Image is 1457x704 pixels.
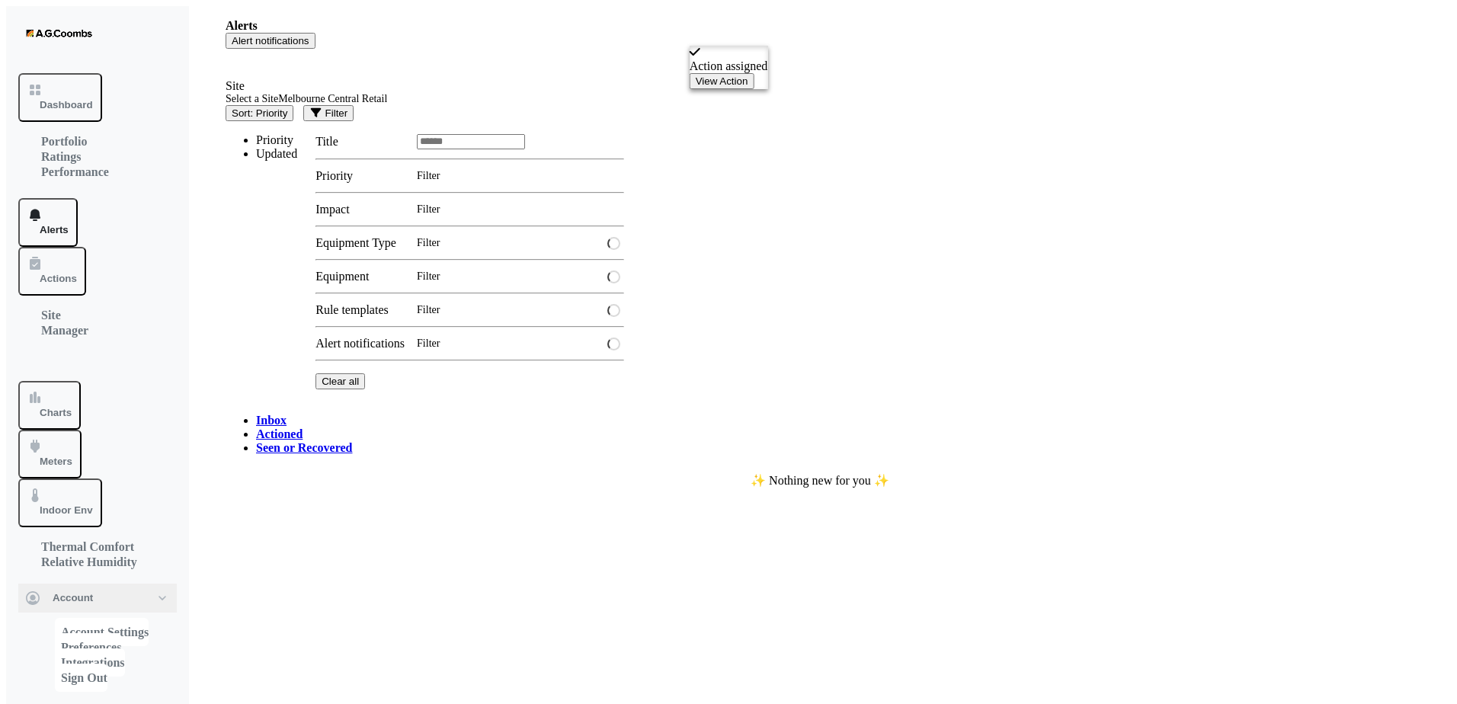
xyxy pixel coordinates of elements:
span: Alert notifications [232,35,309,46]
a: Seen or Recovered [256,441,352,454]
label: Alert notifications [315,337,405,350]
a: Thermal Comfort [41,533,134,561]
a: Actioned [256,427,303,440]
button: Sort: Priority [226,105,293,121]
a: Ratings [41,142,81,171]
a: Preferences [55,633,121,661]
label: Impact [315,203,405,216]
label: Priority [315,169,405,183]
span: Actions [40,273,77,284]
span: Account [53,590,93,606]
a: Site [41,301,61,329]
span: Sort: Priority [232,107,287,119]
app-icon: Dashboard [27,82,93,98]
a: Manager [41,316,88,344]
app-icon: Charts [27,390,72,405]
button: View Action [690,73,754,89]
span: Indoor Env [40,504,93,516]
button: Dashboard [18,73,102,122]
label: Equipment [315,270,405,283]
label: Title [315,135,405,149]
img: Company Logo [24,18,93,49]
app-icon: Meters [27,439,72,454]
a: Relative Humidity [41,548,137,576]
div: Alerts [226,19,258,33]
span: Charts [40,407,72,418]
li: Priority [256,133,297,147]
div: Actions [18,308,177,344]
a: Account Settings [55,618,149,646]
a: Performance [41,158,109,186]
button: Clear all [315,373,365,389]
app-icon: Alerts [27,207,69,222]
label: Equipment Type [315,236,405,250]
button: Filter [303,105,354,121]
a: Sign Out [55,664,107,692]
button: Alert notifications [226,33,315,49]
div: Account [18,625,177,686]
span: Alerts [40,224,69,235]
button: Account [18,584,177,613]
button: Alerts [18,198,78,247]
span: Meters [40,456,72,467]
div: Indoor Env [18,539,177,576]
label: Site [226,79,245,92]
button: Actions [18,247,86,296]
a: Portfolio [41,127,87,155]
div: ✨ Nothing new for you ✨ [226,473,1414,488]
span: Dashboard [40,99,93,110]
app-icon: Indoor Env [27,488,93,503]
button: Charts [18,381,81,430]
label: Rule templates [315,303,405,317]
div: Action assigned [690,59,768,73]
a: Integrations [55,648,125,677]
button: Meters [18,430,82,478]
button: Indoor Env [18,478,102,527]
li: Updated [256,147,297,161]
a: Inbox [256,414,287,427]
div: Dashboard [18,134,177,186]
app-icon: Actions [27,256,77,271]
